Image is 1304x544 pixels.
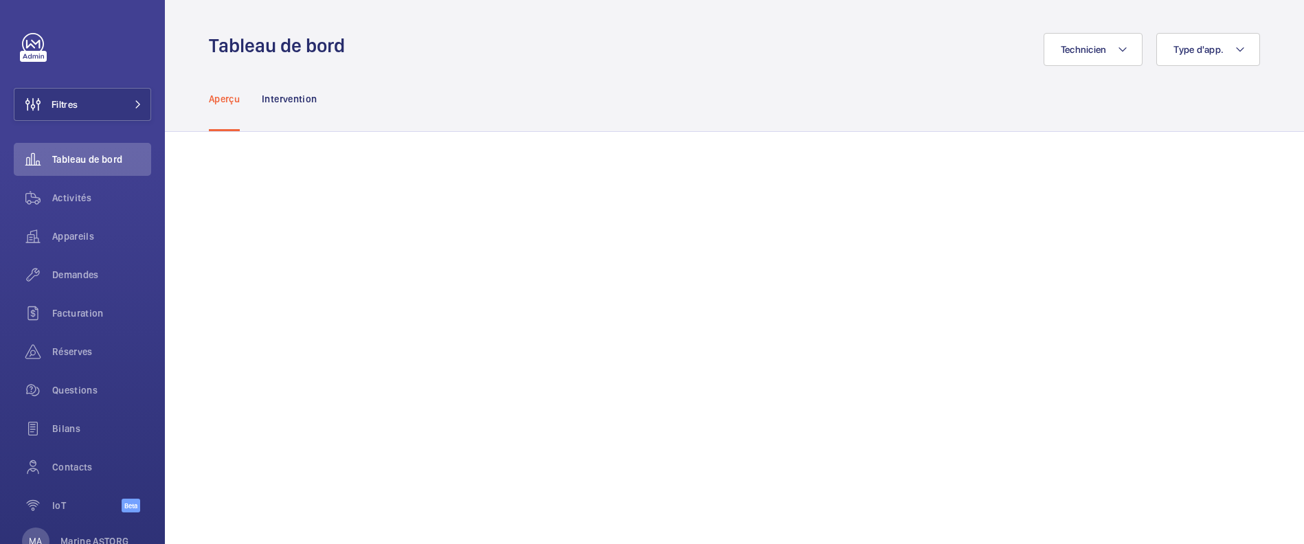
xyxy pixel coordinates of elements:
span: Contacts [52,460,151,474]
span: Technicien [1061,44,1107,55]
button: Technicien [1044,33,1143,66]
span: Demandes [52,268,151,282]
span: Bilans [52,422,151,435]
span: IoT [52,499,122,512]
span: Tableau de bord [52,152,151,166]
span: Facturation [52,306,151,320]
p: Aperçu [209,92,240,106]
span: Activités [52,191,151,205]
span: Questions [52,383,151,397]
p: Intervention [262,92,317,106]
h1: Tableau de bord [209,33,353,58]
span: Réserves [52,345,151,359]
span: Type d'app. [1173,44,1224,55]
button: Filtres [14,88,151,121]
span: Beta [122,499,140,512]
button: Type d'app. [1156,33,1260,66]
span: Appareils [52,229,151,243]
span: Filtres [52,98,78,111]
